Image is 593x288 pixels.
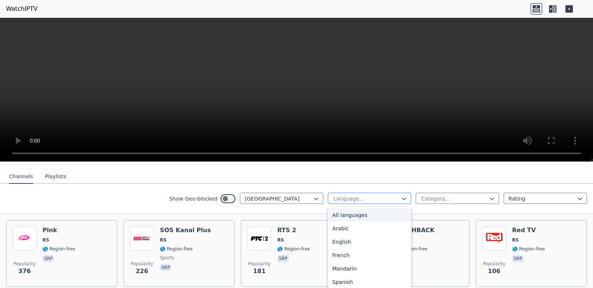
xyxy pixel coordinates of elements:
span: 🌎 Region-free [160,246,193,252]
img: SOS Kanal Plus [130,227,154,250]
img: Red TV [482,227,506,250]
h6: RTS 2 [277,227,310,234]
h6: Pink [42,227,75,234]
span: sports [160,255,174,261]
p: srp [512,255,524,262]
div: English [328,235,411,249]
div: French [328,249,411,262]
div: Mandarin [328,262,411,275]
label: Show Geo-blocked [169,195,218,202]
span: 181 [253,267,266,276]
span: Popularity [13,261,36,267]
h6: Red TV [512,227,545,234]
span: Popularity [131,261,153,267]
span: RS [277,237,284,243]
span: RS [160,237,167,243]
span: 🌎 Region-free [512,246,545,252]
span: Popularity [248,261,270,267]
h6: FLASHBACK [395,227,435,234]
span: 🌎 Region-free [277,246,310,252]
span: 🌎 Region-free [42,246,75,252]
span: 106 [488,267,500,276]
p: srp [160,264,171,271]
p: srp [42,255,54,262]
img: Pink [13,227,37,250]
div: All languages [328,208,411,222]
button: Channels [9,170,33,184]
a: WatchIPTV [6,4,38,13]
span: Popularity [483,261,505,267]
p: srp [277,255,289,262]
img: RTS 2 [247,227,271,250]
span: 376 [18,267,31,276]
button: Playlists [45,170,66,184]
div: Arabic [328,222,411,235]
span: RS [512,237,519,243]
span: 226 [136,267,148,276]
h6: SOS Kanal Plus [160,227,211,234]
span: RS [42,237,49,243]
